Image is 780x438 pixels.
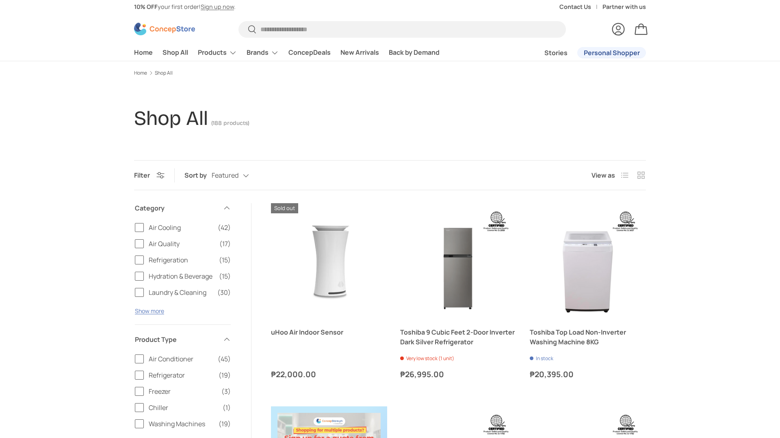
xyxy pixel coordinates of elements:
label: Sort by [184,170,212,180]
strong: 10% OFF [134,3,158,11]
button: Show more [135,307,164,315]
a: Contact Us [559,2,602,11]
h1: Shop All [134,106,208,130]
summary: Brands [242,45,284,61]
span: Washing Machines [149,419,214,429]
span: Product Type [135,335,218,344]
a: ConcepDeals [288,45,331,60]
a: Home [134,71,147,75]
span: Personal Shopper [584,49,640,56]
a: Toshiba 9 Cubic Feet 2-Door Inverter Dark Silver Refrigerator [400,203,516,319]
span: (3) [221,386,231,396]
summary: Category [135,193,231,223]
span: (42) [218,223,231,232]
a: Toshiba Top Load Non-Inverter Washing Machine 8KG [530,328,626,346]
span: (30) [217,288,231,297]
a: Shop All [155,71,173,75]
a: New Arrivals [340,45,379,60]
a: Toshiba Top Load Non-Inverter Washing Machine 8KG [530,203,646,319]
span: Filter [134,171,150,180]
summary: Product Type [135,325,231,354]
span: (15) [219,255,231,265]
a: Personal Shopper [577,47,646,58]
a: Products [198,45,237,61]
a: Brands [247,45,279,61]
span: Chiller [149,403,218,412]
span: Air Quality [149,239,214,249]
p: your first order! . [134,2,236,11]
img: ConcepStore [134,23,195,35]
span: Hydration & Beverage [149,271,214,281]
button: Featured [212,169,265,183]
span: Refrigerator [149,370,214,380]
a: uHoo Air Indoor Sensor [271,203,387,319]
span: Freezer [149,386,217,396]
span: Featured [212,172,238,179]
span: Refrigeration [149,255,214,265]
a: Back by Demand [389,45,440,60]
span: (45) [218,354,231,364]
a: Home [134,45,153,60]
span: View as [591,170,615,180]
nav: Primary [134,45,440,61]
span: Sold out [271,203,298,213]
a: Shop All [162,45,188,60]
nav: Breadcrumbs [134,69,646,77]
span: Laundry & Cleaning [149,288,212,297]
span: (19) [219,419,231,429]
a: Sign up now [201,3,234,11]
span: (19) [219,370,231,380]
button: Filter [134,171,165,180]
span: (17) [219,239,231,249]
span: (1) [223,403,231,412]
a: Partner with us [602,2,646,11]
a: Stories [544,45,568,61]
span: Air Conditioner [149,354,213,364]
span: Air Cooling [149,223,213,232]
span: (15) [219,271,231,281]
a: uHoo Air Indoor Sensor [271,328,343,337]
nav: Secondary [525,45,646,61]
span: Category [135,203,218,213]
span: (188 products) [211,120,249,127]
a: Toshiba 9 Cubic Feet 2-Door Inverter Dark Silver Refrigerator [400,328,515,346]
summary: Products [193,45,242,61]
